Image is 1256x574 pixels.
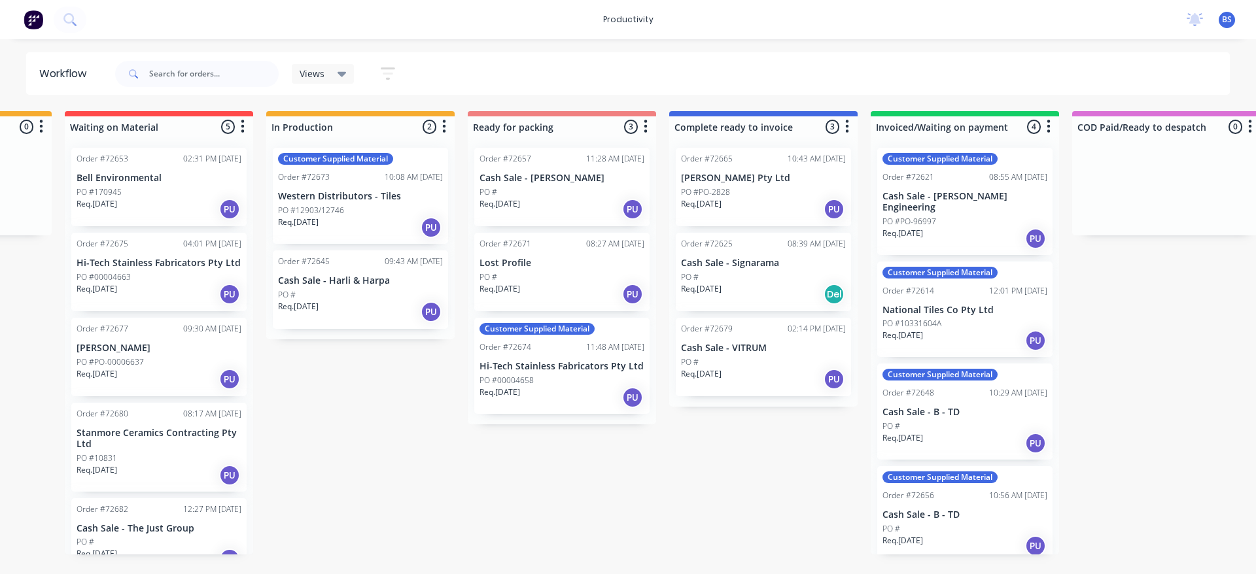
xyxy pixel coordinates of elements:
p: PO #PO-96997 [882,216,936,228]
p: Req. [DATE] [480,386,520,398]
p: Req. [DATE] [681,283,722,295]
div: Customer Supplied MaterialOrder #7267411:48 AM [DATE]Hi-Tech Stainless Fabricators Pty LtdPO #000... [474,318,650,414]
div: PU [1025,330,1046,351]
div: Customer Supplied Material [882,471,998,483]
div: Order #7267504:01 PM [DATE]Hi-Tech Stainless Fabricators Pty LtdPO #00004663Req.[DATE]PU [71,233,247,311]
p: Req. [DATE] [480,283,520,295]
div: 02:14 PM [DATE] [788,323,846,335]
div: Order #72682 [77,503,128,515]
div: Order #72645 [278,256,330,267]
p: PO # [882,420,900,432]
p: PO #10831 [77,452,117,464]
div: Order #72679 [681,323,733,335]
div: Customer Supplied MaterialOrder #7265610:56 AM [DATE]Cash Sale - B - TDPO #Req.[DATE]PU [877,466,1053,562]
div: Order #72657 [480,153,531,165]
p: Req. [DATE] [882,329,923,341]
div: Order #72680 [77,408,128,420]
p: Req. [DATE] [882,432,923,444]
p: Req. [DATE] [681,198,722,210]
p: PO #PO-2828 [681,186,730,198]
p: Req. [DATE] [480,198,520,210]
div: Customer Supplied MaterialOrder #7262108:55 AM [DATE]Cash Sale - [PERSON_NAME] EngineeringPO #PO-... [877,148,1053,255]
div: Customer Supplied Material [278,153,393,165]
div: 11:28 AM [DATE] [586,153,644,165]
div: productivity [597,10,660,29]
div: PU [1025,228,1046,249]
p: Req. [DATE] [882,228,923,239]
p: Cash Sale - B - TD [882,509,1047,520]
div: PU [219,465,240,486]
div: Customer Supplied Material [480,323,595,335]
div: Order #72621 [882,171,934,183]
div: Order #72674 [480,341,531,353]
p: Western Distributors - Tiles [278,191,443,202]
p: PO #00004658 [480,375,534,386]
div: Order #72656 [882,490,934,501]
div: 09:43 AM [DATE] [385,256,443,267]
span: Views [300,67,324,80]
p: Req. [DATE] [77,548,117,560]
div: Customer Supplied MaterialOrder #7261412:01 PM [DATE]National Tiles Co Pty LtdPO #10331604AReq.[D... [877,262,1053,358]
div: Workflow [39,66,93,82]
div: Customer Supplied Material [882,267,998,279]
div: 10:56 AM [DATE] [989,490,1047,501]
div: 10:29 AM [DATE] [989,387,1047,399]
p: PO # [681,356,699,368]
p: PO # [278,289,296,301]
div: Order #72625 [681,238,733,250]
div: 04:01 PM [DATE] [183,238,241,250]
img: Factory [24,10,43,29]
p: Req. [DATE] [77,464,117,476]
div: Order #72677 [77,323,128,335]
div: PU [1025,535,1046,556]
p: Req. [DATE] [77,368,117,380]
p: Req. [DATE] [882,535,923,547]
div: 02:31 PM [DATE] [183,153,241,165]
div: Order #72673 [278,171,330,183]
p: Bell Environmental [77,173,241,184]
div: Order #7262508:39 AM [DATE]Cash Sale - SignaramaPO #Req.[DATE]Del [676,233,851,311]
div: PU [622,387,643,408]
div: PU [1025,433,1046,454]
p: Hi-Tech Stainless Fabricators Pty Ltd [480,361,644,372]
div: Order #7267709:30 AM [DATE][PERSON_NAME]PO #PO-00006637Req.[DATE]PU [71,318,247,396]
div: 08:17 AM [DATE] [183,408,241,420]
div: Order #7267902:14 PM [DATE]Cash Sale - VITRUMPO #Req.[DATE]PU [676,318,851,396]
p: Cash Sale - [PERSON_NAME] [480,173,644,184]
p: [PERSON_NAME] Pty Ltd [681,173,846,184]
div: Order #72671 [480,238,531,250]
div: Order #7265711:28 AM [DATE]Cash Sale - [PERSON_NAME]PO #Req.[DATE]PU [474,148,650,226]
div: Order #7267108:27 AM [DATE]Lost ProfilePO #Req.[DATE]PU [474,233,650,311]
p: Req. [DATE] [681,368,722,380]
p: Req. [DATE] [278,216,319,228]
div: Del [824,284,845,305]
p: Cash Sale - B - TD [882,407,1047,418]
p: Req. [DATE] [77,283,117,295]
div: 12:01 PM [DATE] [989,285,1047,297]
input: Search for orders... [149,61,279,87]
p: PO #00004663 [77,271,131,283]
div: PU [824,369,845,390]
div: Customer Supplied Material [882,153,998,165]
div: PU [219,199,240,220]
p: Req. [DATE] [278,301,319,312]
div: PU [219,369,240,390]
div: Order #72614 [882,285,934,297]
p: National Tiles Co Pty Ltd [882,305,1047,316]
div: Order #7266510:43 AM [DATE][PERSON_NAME] Pty LtdPO #PO-2828Req.[DATE]PU [676,148,851,226]
div: Customer Supplied MaterialOrder #7267310:08 AM [DATE]Western Distributors - TilesPO #12903/12746R... [273,148,448,244]
p: PO #PO-00006637 [77,356,144,368]
p: Cash Sale - Harli & Harpa [278,275,443,286]
p: PO # [77,536,94,548]
div: 12:27 PM [DATE] [183,503,241,515]
p: Cash Sale - [PERSON_NAME] Engineering [882,191,1047,213]
div: 08:39 AM [DATE] [788,238,846,250]
div: PU [219,549,240,569]
div: Order #72653 [77,153,128,165]
div: Order #72648 [882,387,934,399]
div: Order #72665 [681,153,733,165]
div: 08:27 AM [DATE] [586,238,644,250]
p: PO #10331604A [882,318,941,329]
div: PU [421,217,442,238]
div: 10:43 AM [DATE] [788,153,846,165]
